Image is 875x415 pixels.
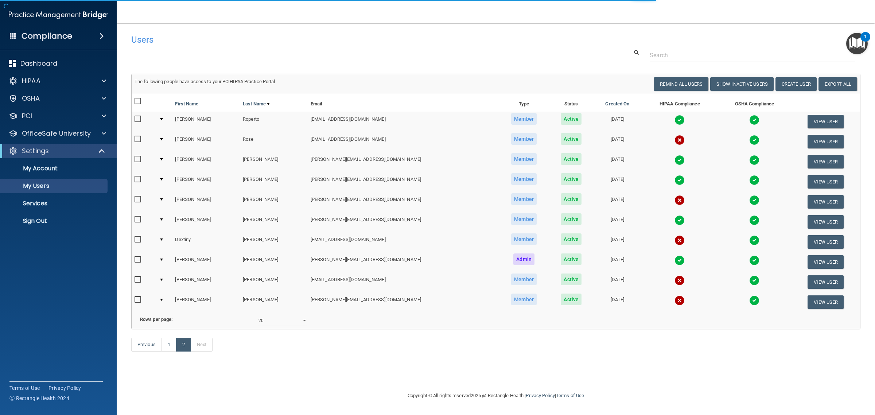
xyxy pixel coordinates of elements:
td: [PERSON_NAME] [240,152,308,172]
td: [PERSON_NAME] [172,252,240,272]
span: Member [511,274,537,285]
p: Services [5,200,104,207]
img: tick.e7d51cea.svg [674,115,685,125]
img: tick.e7d51cea.svg [674,215,685,225]
a: Privacy Policy [48,384,81,392]
img: cross.ca9f0e7f.svg [674,135,685,145]
span: Member [511,153,537,165]
img: tick.e7d51cea.svg [749,235,759,245]
td: [PERSON_NAME] [172,272,240,292]
td: [DATE] [593,132,642,152]
span: Active [561,233,582,245]
p: Dashboard [20,59,57,68]
td: [PERSON_NAME][EMAIL_ADDRESS][DOMAIN_NAME] [308,192,498,212]
span: Active [561,213,582,225]
span: Active [561,133,582,145]
a: Previous [131,338,162,352]
img: tick.e7d51cea.svg [749,275,759,286]
td: [PERSON_NAME] [172,192,240,212]
th: HIPAA Compliance [642,94,718,112]
td: [EMAIL_ADDRESS][DOMAIN_NAME] [308,112,498,132]
img: tick.e7d51cea.svg [749,255,759,265]
td: [PERSON_NAME] [240,212,308,232]
td: [PERSON_NAME][EMAIL_ADDRESS][DOMAIN_NAME] [308,172,498,192]
th: Email [308,94,498,112]
td: [DATE] [593,212,642,232]
td: [PERSON_NAME] [172,292,240,312]
h4: Compliance [22,31,72,41]
button: View User [808,215,844,229]
span: Admin [513,253,534,265]
td: [PERSON_NAME] [172,132,240,152]
a: HIPAA [9,77,106,85]
td: [DATE] [593,292,642,312]
img: tick.e7d51cea.svg [749,215,759,225]
p: PCI [22,112,32,120]
td: [PERSON_NAME] [240,272,308,292]
a: Privacy Policy [526,393,555,398]
p: My Users [5,182,104,190]
td: [PERSON_NAME] [172,212,240,232]
span: Active [561,253,582,265]
button: View User [808,255,844,269]
td: [PERSON_NAME] [240,252,308,272]
td: [PERSON_NAME][EMAIL_ADDRESS][DOMAIN_NAME] [308,252,498,272]
p: My Account [5,165,104,172]
p: OSHA [22,94,40,103]
a: Last Name [243,100,270,108]
td: [PERSON_NAME] [240,192,308,212]
td: [EMAIL_ADDRESS][DOMAIN_NAME] [308,132,498,152]
img: tick.e7d51cea.svg [749,175,759,185]
img: cross.ca9f0e7f.svg [674,235,685,245]
img: tick.e7d51cea.svg [749,135,759,145]
td: [PERSON_NAME] [172,152,240,172]
button: View User [808,235,844,249]
h4: Users [131,35,552,44]
img: cross.ca9f0e7f.svg [674,275,685,286]
span: Active [561,193,582,205]
td: [PERSON_NAME] [240,292,308,312]
input: Search [650,49,855,62]
img: tick.e7d51cea.svg [674,255,685,265]
img: tick.e7d51cea.svg [749,195,759,205]
a: 2 [176,338,191,352]
span: Active [561,173,582,185]
td: Roperto [240,112,308,132]
button: Remind All Users [654,77,708,91]
a: PCI [9,112,106,120]
a: Terms of Use [9,384,40,392]
a: OfficeSafe University [9,129,106,138]
p: HIPAA [22,77,40,85]
a: 1 [162,338,176,352]
button: View User [808,275,844,289]
td: [DATE] [593,172,642,192]
td: [DATE] [593,252,642,272]
td: [DATE] [593,112,642,132]
span: Active [561,274,582,285]
td: [DATE] [593,272,642,292]
span: Member [511,213,537,225]
td: [EMAIL_ADDRESS][DOMAIN_NAME] [308,272,498,292]
img: tick.e7d51cea.svg [674,155,685,165]
th: Type [498,94,549,112]
button: View User [808,175,844,189]
span: Member [511,294,537,305]
a: Settings [9,147,106,155]
a: Created On [605,100,629,108]
a: First Name [175,100,198,108]
td: [EMAIL_ADDRESS][DOMAIN_NAME] [308,232,498,252]
span: Member [511,173,537,185]
td: [PERSON_NAME] [240,232,308,252]
span: Member [511,113,537,125]
a: Export All [818,77,857,91]
td: [DATE] [593,232,642,252]
b: Rows per page: [140,317,173,322]
button: View User [808,135,844,148]
img: PMB logo [9,8,108,22]
button: Show Inactive Users [710,77,774,91]
td: [PERSON_NAME][EMAIL_ADDRESS][DOMAIN_NAME] [308,212,498,232]
p: OfficeSafe University [22,129,91,138]
img: dashboard.aa5b2476.svg [9,60,16,67]
td: Rose [240,132,308,152]
td: [PERSON_NAME] [240,172,308,192]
